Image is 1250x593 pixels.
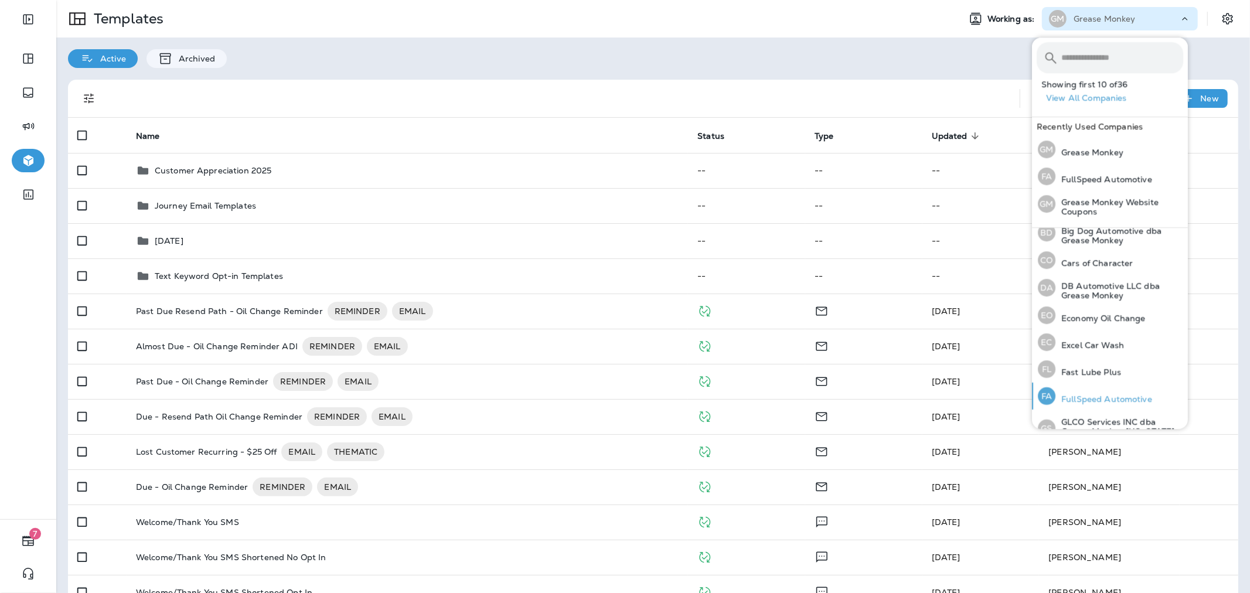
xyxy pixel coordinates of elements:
[815,131,849,141] span: Type
[1201,94,1219,103] p: New
[1032,190,1188,218] button: GMGrease Monkey Website Coupons
[327,446,384,458] span: THEMATIC
[815,551,829,561] span: Text
[1032,163,1188,190] button: FAFullSpeed Automotive
[1038,306,1055,324] div: EO
[136,302,323,321] p: Past Due Resend Path - Oil Change Reminder
[1030,87,1053,110] button: Search Templates
[815,131,834,141] span: Type
[922,258,1040,294] td: --
[697,305,712,315] span: Published
[697,131,740,141] span: Status
[1041,80,1188,89] p: Showing first 10 of 36
[273,376,333,387] span: REMINDER
[688,188,805,223] td: --
[697,480,712,491] span: Published
[815,340,829,350] span: Email
[1041,89,1188,107] button: View All Companies
[1032,136,1188,163] button: GMGrease Monkey
[392,305,433,317] span: EMAIL
[1038,195,1055,213] div: GM
[1032,356,1188,383] button: FLFast Lube Plus
[1039,505,1238,540] td: [PERSON_NAME]
[281,446,322,458] span: EMAIL
[1038,420,1055,437] div: GS
[932,341,961,352] span: Brian Clark
[922,188,1040,223] td: --
[29,528,41,540] span: 7
[392,302,433,321] div: EMAIL
[1032,117,1188,136] div: Recently Used Companies
[697,516,712,526] span: Published
[697,445,712,456] span: Published
[922,223,1040,258] td: --
[932,411,961,422] span: Brian Clark
[12,8,45,31] button: Expand Sidebar
[1055,197,1183,216] p: Grease Monkey Website Coupons
[1032,383,1188,410] button: FAFullSpeed Automotive
[932,482,961,492] span: Brian Clark
[1055,367,1121,377] p: Fast Lube Plus
[94,54,126,63] p: Active
[12,529,45,553] button: 7
[697,551,712,561] span: Published
[815,305,829,315] span: Email
[1038,279,1055,296] div: DA
[987,14,1037,24] span: Working as:
[697,131,724,141] span: Status
[155,166,272,175] p: Customer Appreciation 2025
[1055,226,1183,245] p: Big Dog Automotive dba Grease Monkey
[697,340,712,350] span: Published
[1055,313,1146,323] p: Economy Oil Change
[815,445,829,456] span: Email
[932,552,961,563] span: Katie Brookes
[1032,329,1188,356] button: ECExcel Car Wash
[1038,224,1055,241] div: BD
[805,188,922,223] td: --
[1038,251,1055,269] div: CO
[302,340,362,352] span: REMINDER
[1055,340,1124,350] p: Excel Car Wash
[155,236,183,246] p: [DATE]
[253,478,312,496] div: REMINDER
[155,201,256,210] p: Journey Email Templates
[328,305,387,317] span: REMINDER
[932,517,961,527] span: Brian Clark
[136,407,302,426] p: Due - Resend Path Oil Change Reminder
[932,447,961,457] span: Brian Clark
[136,553,326,562] p: Welcome/Thank You SMS Shortened No Opt In
[136,372,268,391] p: Past Due - Oil Change Reminder
[1055,258,1133,268] p: Cars of Character
[1055,394,1152,404] p: FullSpeed Automotive
[1038,360,1055,378] div: FL
[815,480,829,491] span: Email
[136,517,239,527] p: Welcome/Thank You SMS
[805,223,922,258] td: --
[815,516,829,526] span: Text
[1055,148,1123,157] p: Grease Monkey
[372,407,413,426] div: EMAIL
[1038,168,1055,185] div: FA
[1055,175,1152,184] p: FullSpeed Automotive
[922,153,1040,188] td: --
[338,376,379,387] span: EMAIL
[815,375,829,386] span: Email
[932,376,961,387] span: Brian Clark
[367,340,408,352] span: EMAIL
[1217,8,1238,29] button: Settings
[1074,14,1136,23] p: Grease Monkey
[372,411,413,422] span: EMAIL
[932,306,961,316] span: Brian Clark
[1032,274,1188,302] button: DADB Automotive LLC dba Grease Monkey
[1032,219,1188,247] button: BDBig Dog Automotive dba Grease Monkey
[317,478,358,496] div: EMAIL
[173,54,215,63] p: Archived
[307,411,367,422] span: REMINDER
[1038,141,1055,158] div: GM
[932,131,968,141] span: Updated
[1032,247,1188,274] button: COCars of Character
[302,337,362,356] div: REMINDER
[1032,410,1188,447] button: GSGLCO Services INC dba Grease Monkey [US_STATE][GEOGRAPHIC_DATA]
[307,407,367,426] div: REMINDER
[1049,10,1067,28] div: GM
